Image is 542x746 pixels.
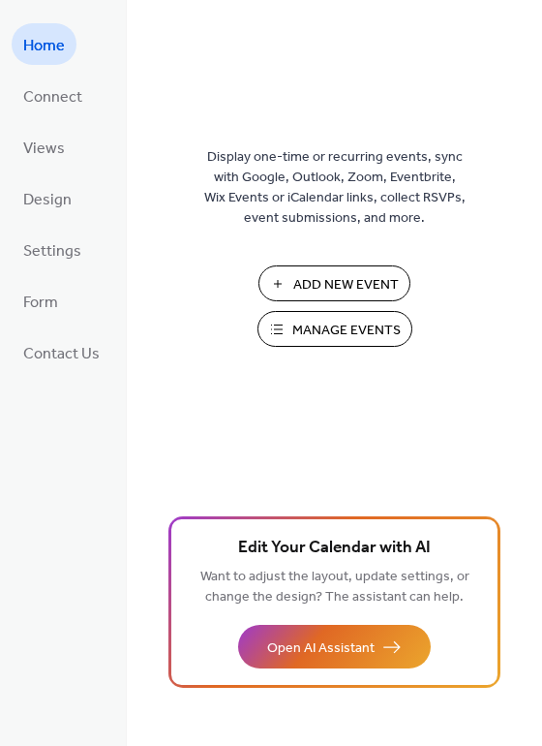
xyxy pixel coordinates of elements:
button: Open AI Assistant [238,625,431,668]
span: Edit Your Calendar with AI [238,535,431,562]
a: Connect [12,75,94,116]
a: Home [12,23,76,65]
span: Display one-time or recurring events, sync with Google, Outlook, Zoom, Eventbrite, Wix Events or ... [204,147,466,229]
span: Manage Events [292,321,401,341]
span: Views [23,134,65,164]
span: Form [23,288,58,318]
span: Contact Us [23,339,100,369]
a: Design [12,177,83,219]
span: Connect [23,82,82,112]
span: Add New Event [293,275,399,295]
a: Settings [12,229,93,270]
span: Home [23,31,65,61]
button: Manage Events [257,311,412,347]
button: Add New Event [258,265,410,301]
a: Views [12,126,76,168]
span: Settings [23,236,81,266]
a: Contact Us [12,331,111,373]
span: Want to adjust the layout, update settings, or change the design? The assistant can help. [200,564,469,610]
a: Form [12,280,70,322]
span: Open AI Assistant [267,638,375,659]
span: Design [23,185,72,215]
